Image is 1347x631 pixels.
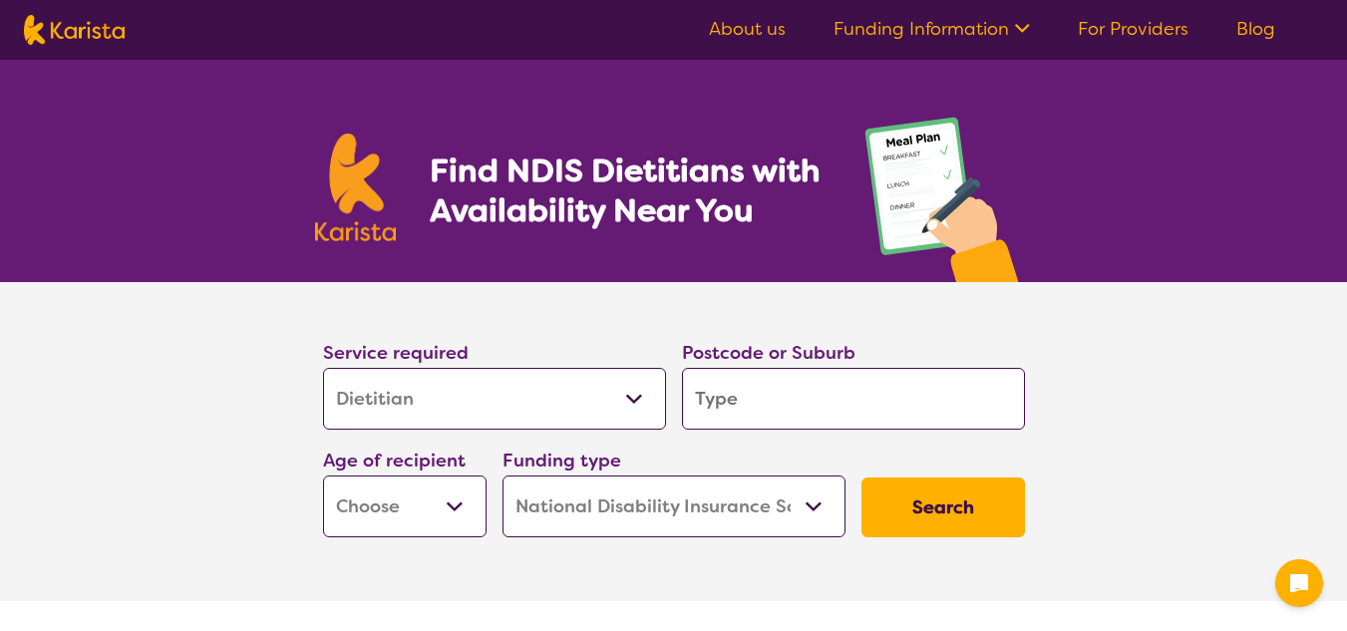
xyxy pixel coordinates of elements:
[682,341,855,365] label: Postcode or Suburb
[315,134,397,241] img: Karista logo
[709,17,786,41] a: About us
[323,341,469,365] label: Service required
[682,368,1025,430] input: Type
[834,17,1030,41] a: Funding Information
[1078,17,1188,41] a: For Providers
[323,449,466,473] label: Age of recipient
[430,151,824,230] h1: Find NDIS Dietitians with Availability Near You
[861,477,1025,537] button: Search
[24,15,125,45] img: Karista logo
[1236,17,1275,41] a: Blog
[503,449,621,473] label: Funding type
[858,108,1033,282] img: dietitian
